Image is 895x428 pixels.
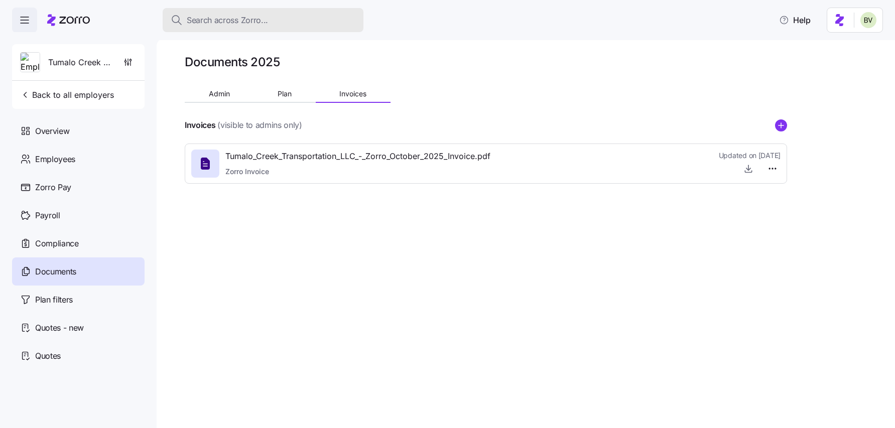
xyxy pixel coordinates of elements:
span: Payroll [35,209,60,222]
span: Tumalo_Creek_Transportation_LLC_-_Zorro_October_2025_Invoice.pdf [225,150,490,163]
a: Zorro Pay [12,173,145,201]
span: Zorro Pay [35,181,71,194]
span: (visible to admins only) [217,119,302,131]
a: Payroll [12,201,145,229]
span: Quotes - new [35,322,84,334]
span: Back to all employers [20,89,114,101]
span: Plan filters [35,294,73,306]
img: Employer logo [21,53,40,73]
a: Overview [12,117,145,145]
span: Compliance [35,237,79,250]
a: Employees [12,145,145,173]
a: Quotes - new [12,314,145,342]
button: Search across Zorro... [163,8,363,32]
span: Employees [35,153,75,166]
h1: Documents 2025 [185,54,280,70]
span: Quotes [35,350,61,362]
a: Plan filters [12,286,145,314]
span: Tumalo Creek Transportation [48,56,111,69]
a: Compliance [12,229,145,257]
svg: add icon [775,119,787,131]
span: Search across Zorro... [187,14,268,27]
a: Documents [12,257,145,286]
span: Admin [209,90,230,97]
span: Overview [35,125,69,137]
button: Back to all employers [16,85,118,105]
span: Plan [278,90,292,97]
a: Quotes [12,342,145,370]
span: Updated on [DATE] [719,151,781,161]
span: Help [779,14,811,26]
span: Zorro Invoice [225,167,490,177]
button: Help [771,10,819,30]
h4: Invoices [185,119,215,131]
img: 676487ef2089eb4995defdc85707b4f5 [860,12,876,28]
span: Documents [35,265,76,278]
span: Invoices [339,90,366,97]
